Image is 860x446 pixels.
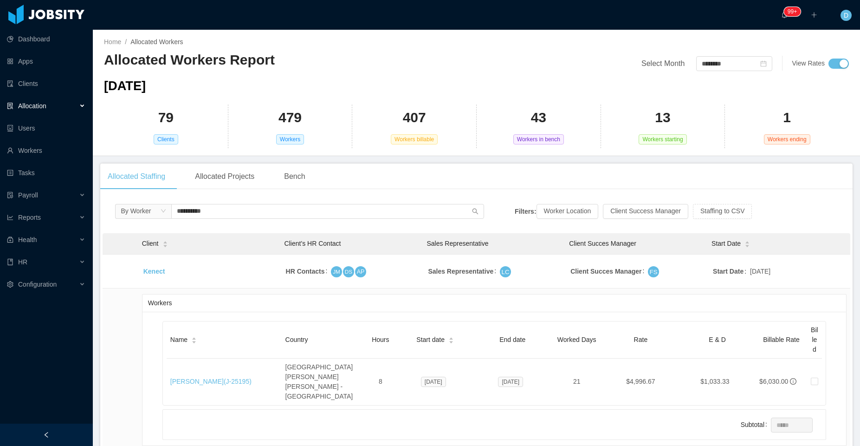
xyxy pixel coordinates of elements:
[403,108,426,127] h2: 407
[693,204,752,219] button: Staffing to CSV
[7,74,85,93] a: icon: auditClients
[428,268,493,275] strong: Sales Representative
[709,336,726,343] span: E & D
[142,239,159,249] span: Client
[7,236,13,243] i: icon: medicine-box
[764,134,810,144] span: Workers ending
[763,336,800,343] span: Billable Rate
[282,359,365,405] td: [GEOGRAPHIC_DATA][PERSON_NAME][PERSON_NAME] - [GEOGRAPHIC_DATA]
[278,108,302,127] h2: 479
[760,60,767,67] i: icon: calendar
[161,208,166,215] i: icon: down
[7,164,85,182] a: icon: profileTasks
[18,258,27,266] span: HR
[641,59,685,67] span: Select Month
[844,10,848,21] span: D
[551,359,602,405] td: 21
[158,108,174,127] h2: 79
[745,240,750,243] i: icon: caret-up
[154,134,178,144] span: Clients
[7,141,85,160] a: icon: userWorkers
[7,30,85,48] a: icon: pie-chartDashboard
[192,340,197,342] i: icon: caret-down
[7,192,13,198] i: icon: file-protect
[357,267,365,276] span: AP
[276,134,304,144] span: Workers
[7,281,13,288] i: icon: setting
[639,134,686,144] span: Workers starting
[100,164,173,190] div: Allocated Staffing
[711,239,741,249] span: Start Date
[515,207,537,215] strong: Filters:
[170,378,252,385] a: [PERSON_NAME](J-25195)
[286,268,325,275] strong: HR Contacts
[603,204,688,219] button: Client Success Manager
[18,102,46,110] span: Allocation
[18,191,38,199] span: Payroll
[416,335,445,345] span: Start date
[391,134,438,144] span: Workers billable
[18,281,57,288] span: Configuration
[531,108,546,127] h2: 43
[372,336,389,343] span: Hours
[741,421,771,428] label: Subtotal
[750,267,770,276] span: [DATE]
[713,268,744,275] strong: Start Date
[792,59,825,67] span: View Rates
[655,108,670,127] h2: 13
[650,267,658,277] span: FS
[634,336,648,343] span: Rate
[700,378,729,385] span: $1,033.33
[170,335,188,345] span: Name
[277,164,312,190] div: Bench
[162,243,168,246] i: icon: caret-down
[790,378,796,385] span: info-circle
[472,208,478,215] i: icon: search
[7,259,13,265] i: icon: book
[449,336,454,339] i: icon: caret-up
[759,377,788,387] div: $6,030.00
[7,119,85,138] a: icon: robotUsers
[7,103,13,109] i: icon: solution
[781,12,788,18] i: icon: bell
[192,336,197,339] i: icon: caret-up
[130,38,183,46] span: Allocated Workers
[188,164,262,190] div: Allocated Projects
[345,267,352,276] span: DS
[7,52,85,71] a: icon: appstoreApps
[513,134,564,144] span: Workers in bench
[784,7,801,16] sup: 332
[104,79,146,93] span: [DATE]
[162,240,168,243] i: icon: caret-up
[499,336,525,343] span: End date
[191,336,197,342] div: Sort
[104,38,121,46] a: Home
[364,359,396,405] td: 8
[7,214,13,221] i: icon: line-chart
[18,236,37,243] span: Health
[285,240,341,247] span: Client’s HR Contact
[537,204,599,219] button: Worker Location
[745,243,750,246] i: icon: caret-down
[143,268,165,275] a: Kenect
[421,377,446,387] span: [DATE]
[602,359,679,405] td: $4,996.67
[333,267,341,276] span: JM
[570,268,641,275] strong: Client Succes Manager
[121,204,151,218] div: By Worker
[811,326,818,353] span: Billed
[18,214,41,221] span: Reports
[811,12,817,18] i: icon: plus
[162,240,168,246] div: Sort
[557,336,596,343] span: Worked Days
[449,340,454,342] i: icon: caret-down
[148,295,841,312] div: Workers
[448,336,454,342] div: Sort
[285,336,308,343] span: Country
[427,240,488,247] span: Sales Representative
[569,240,636,247] span: Client Succes Manager
[744,240,750,246] div: Sort
[502,267,510,277] span: LC
[104,51,477,70] h2: Allocated Workers Report
[771,418,812,432] input: Subtotal Subtotal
